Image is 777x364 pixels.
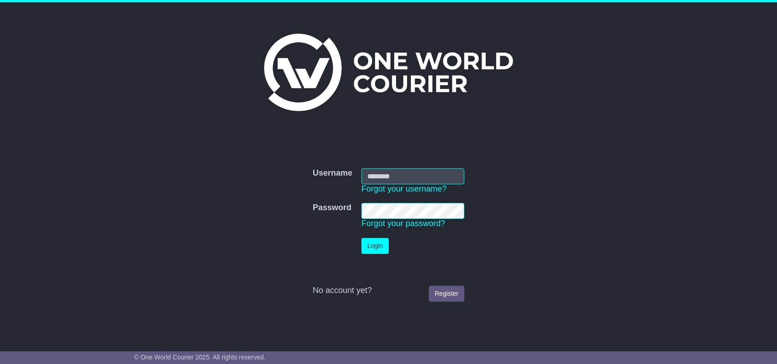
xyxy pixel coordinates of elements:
[361,184,447,193] a: Forgot your username?
[429,286,464,302] a: Register
[134,354,266,361] span: © One World Courier 2025. All rights reserved.
[313,168,352,178] label: Username
[361,219,445,228] a: Forgot your password?
[313,203,351,213] label: Password
[264,34,513,111] img: One World
[361,238,389,254] button: Login
[313,286,464,296] div: No account yet?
